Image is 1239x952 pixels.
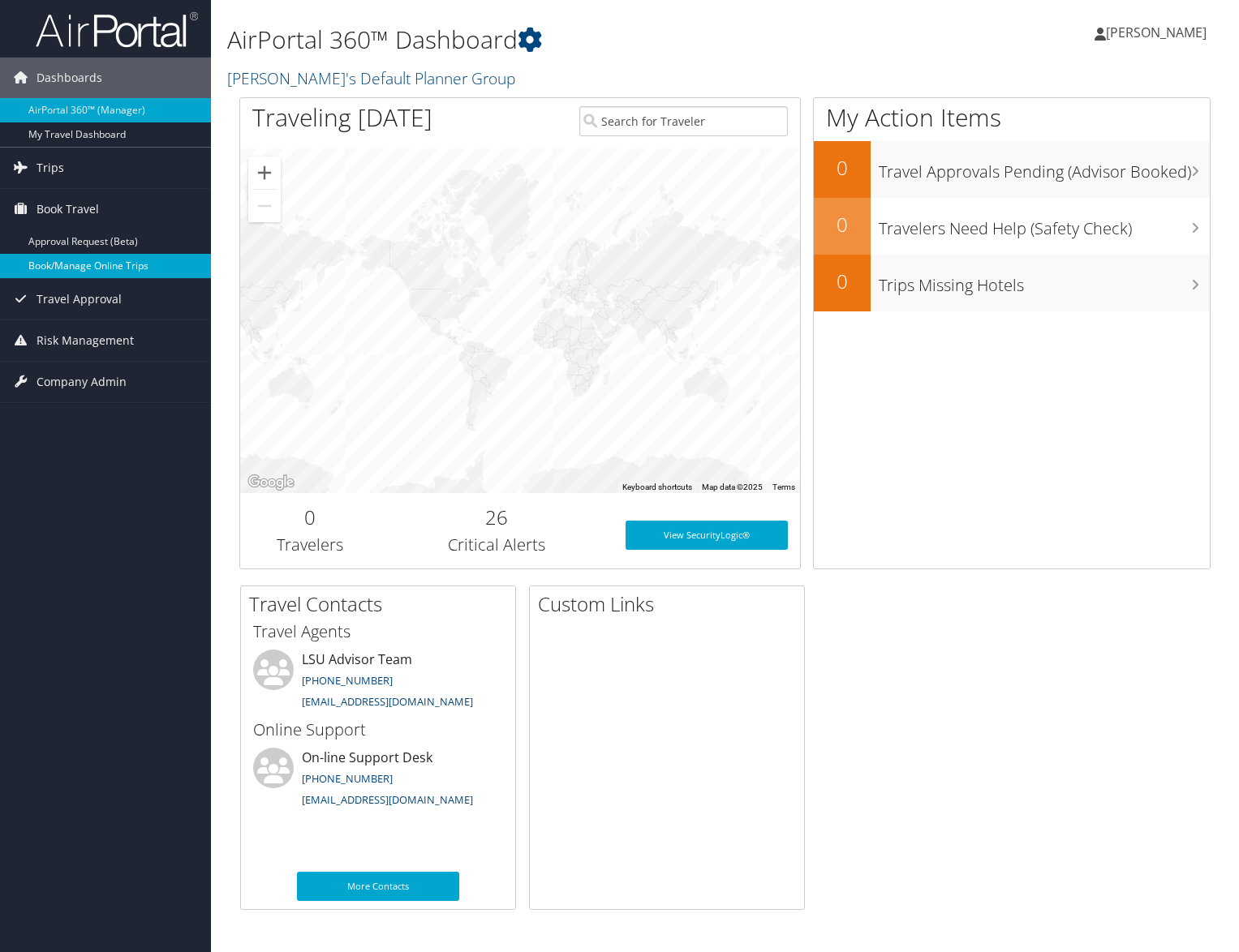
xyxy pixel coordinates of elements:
button: Keyboard shortcuts [622,482,692,493]
img: airportal-logo.png [36,11,198,49]
a: 0Travelers Need Help (Safety Check) [814,198,1210,255]
h3: Critical Alerts [392,534,600,556]
a: 0Travel Approvals Pending (Advisor Booked) [814,141,1210,198]
a: [PERSON_NAME]'s Default Planner Group [227,67,519,89]
a: [PERSON_NAME] [1095,8,1223,57]
input: Search for Traveler [579,106,788,136]
a: [EMAIL_ADDRESS][DOMAIN_NAME] [302,694,473,709]
h3: Travelers Need Help (Safety Check) [879,209,1210,240]
h1: Traveling [DATE] [252,101,432,135]
a: More Contacts [297,872,459,901]
h2: 0 [814,154,871,182]
span: Dashboards [37,58,102,98]
h3: Online Support [253,718,503,741]
a: 0Trips Missing Hotels [814,255,1210,311]
button: Zoom in [248,157,281,189]
h3: Travelers [252,534,368,556]
a: Open this area in Google Maps (opens a new window) [244,472,298,493]
a: [EMAIL_ADDRESS][DOMAIN_NAME] [302,792,473,807]
li: On-line Support Desk [245,748,511,814]
span: Trips [37,148,64,188]
h3: Travel Approvals Pending (Advisor Booked) [879,152,1210,183]
span: Map data ©2025 [702,482,763,491]
h1: My Action Items [814,101,1210,135]
button: Zoom out [248,190,281,222]
h2: 26 [392,504,600,531]
img: Google [244,472,298,493]
h2: Travel Contacts [249,590,515,618]
span: Risk Management [37,320,134,361]
span: Travel Approval [37,279,122,319]
a: View SecurityLogic® [626,521,788,550]
h2: 0 [814,268,871,295]
a: [PHONE_NUMBER] [302,771,393,786]
span: [PERSON_NAME] [1106,24,1207,41]
h3: Travel Agents [253,620,503,643]
span: Company Admin [37,362,127,402]
a: [PHONE_NUMBER] [302,673,393,688]
li: LSU Advisor Team [245,650,511,716]
a: Terms (opens in new tab) [772,482,795,491]
h2: Custom Links [538,590,804,618]
h1: AirPortal 360™ Dashboard [227,23,891,57]
h2: 0 [252,504,368,531]
h2: 0 [814,211,871,238]
h3: Trips Missing Hotels [879,266,1210,297]
span: Book Travel [37,189,99,229]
